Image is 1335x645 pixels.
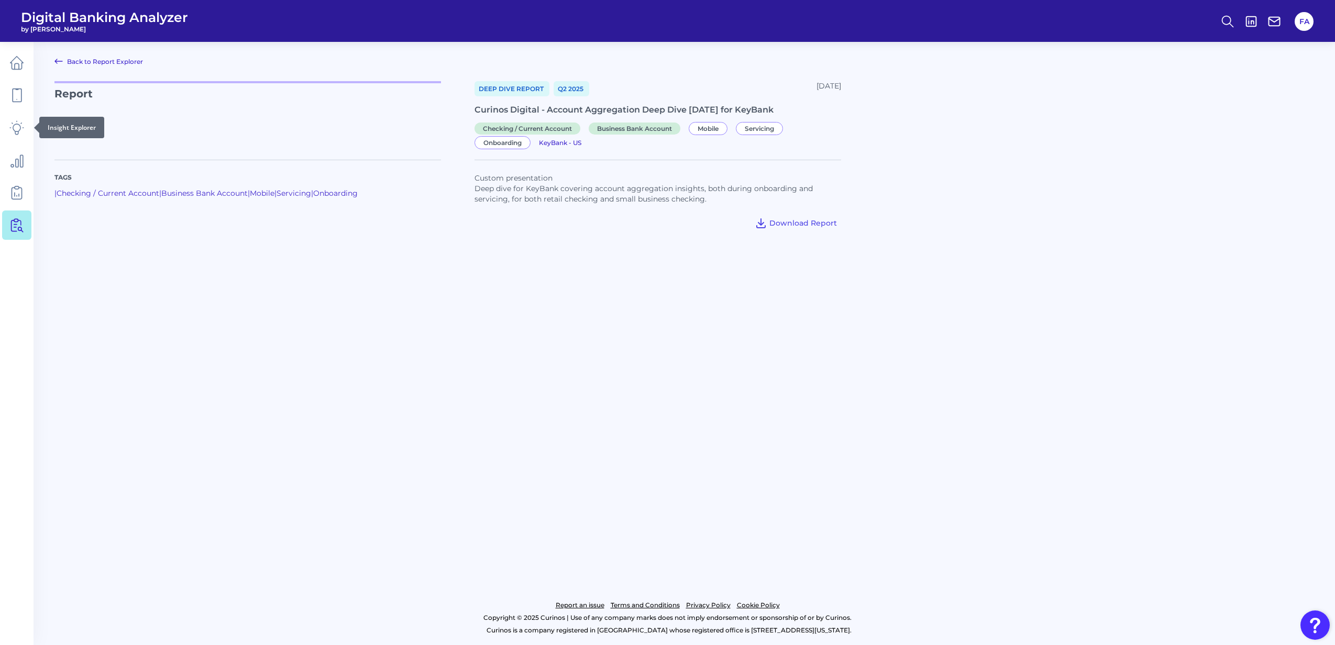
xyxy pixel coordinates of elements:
a: Privacy Policy [686,599,731,611]
span: | [54,188,57,198]
a: Business Bank Account [161,188,248,198]
span: | [248,188,250,198]
span: Custom presentation [475,173,553,183]
a: KeyBank - US [539,137,581,147]
a: Q2 2025 [554,81,589,96]
a: Cookie Policy [737,599,780,611]
a: Business Bank Account [589,123,685,133]
span: Download Report [769,218,837,228]
span: KeyBank - US [539,139,581,147]
span: Digital Banking Analyzer [21,9,188,25]
p: Curinos is a company registered in [GEOGRAPHIC_DATA] whose registered office is [STREET_ADDRESS][... [54,624,1284,637]
span: | [159,188,161,198]
p: Tags [54,173,441,182]
div: [DATE] [817,81,841,96]
a: Checking / Current Account [475,123,584,133]
a: Servicing [277,188,311,198]
span: | [274,188,277,198]
div: Curinos Digital - Account Aggregation Deep Dive [DATE] for KeyBank [475,105,841,115]
span: | [311,188,313,198]
a: Mobile [689,123,732,133]
button: Download Report [751,215,841,231]
button: FA [1295,12,1314,31]
p: Report [54,81,441,147]
a: Report an issue [556,599,604,611]
span: Onboarding [475,136,531,149]
a: Onboarding [475,137,535,147]
a: Back to Report Explorer [54,55,143,68]
span: by [PERSON_NAME] [21,25,188,33]
span: Checking / Current Account [475,123,580,135]
p: Deep dive for KeyBank covering account aggregation insights, both during onboarding and servicing... [475,183,841,204]
a: Terms and Conditions [611,599,680,611]
a: Checking / Current Account [57,188,159,198]
button: Open Resource Center [1300,610,1330,640]
a: Mobile [250,188,274,198]
span: Business Bank Account [589,123,680,135]
p: Copyright © 2025 Curinos | Use of any company marks does not imply endorsement or sponsorship of ... [51,611,1284,624]
div: Insight Explorer [39,117,104,138]
a: Servicing [736,123,787,133]
span: Servicing [736,122,783,135]
a: Deep Dive Report [475,81,549,96]
a: Onboarding [313,188,358,198]
span: Mobile [689,122,727,135]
